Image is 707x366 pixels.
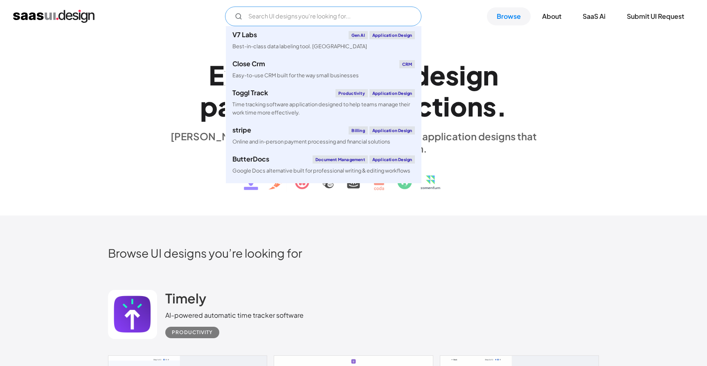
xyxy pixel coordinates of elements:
div: Online and in-person payment processing and financial solutions [232,138,390,146]
div: . [496,90,507,122]
input: Search UI designs you're looking for... [225,7,421,26]
a: Submit UI Request [617,7,694,25]
div: Close Crm [232,61,265,67]
div: s [446,59,459,91]
div: p [200,90,218,122]
div: Google Docs alternative built for professional writing & editing workflows [232,167,410,175]
div: V7 Labs [232,31,257,38]
a: Close CrmCRMEasy-to-use CRM built for the way small businesses [226,55,421,84]
h2: Browse UI designs you’re looking for [108,246,599,260]
a: Browse [487,7,531,25]
div: Application Design [369,31,415,39]
div: Application Design [369,126,415,135]
h1: Explore SaaS UI design patterns & interactions. [165,59,542,122]
a: Timely [165,290,206,310]
div: E [209,59,224,91]
div: ButterDocs [232,156,269,162]
div: Easy-to-use CRM built for the way small businesses [232,72,359,79]
div: Application Design [369,155,415,164]
div: Best-in-class data labeling tool. [GEOGRAPHIC_DATA] [232,43,367,50]
form: Email Form [225,7,421,26]
a: SaaS Ai [573,7,615,25]
a: V7 LabsGen AIApplication DesignBest-in-class data labeling tool. [GEOGRAPHIC_DATA] [226,26,421,55]
a: stripeBillingApplication DesignOnline and in-person payment processing and financial solutions [226,121,421,150]
div: stripe [232,127,251,133]
div: Toggl Track [232,90,268,96]
div: i [459,59,466,91]
div: n [483,59,498,91]
a: ButterDocsDocument ManagementApplication DesignGoogle Docs alternative built for professional wri... [226,150,421,180]
div: a [218,90,233,122]
div: Productivity [172,328,213,337]
div: Application Design [369,89,415,97]
div: g [466,59,483,91]
div: CRM [399,60,415,68]
div: Document Management [313,155,368,164]
div: c [416,90,432,122]
div: s [483,90,496,122]
a: home [13,10,95,23]
div: Productivity [335,89,367,97]
div: [PERSON_NAME] is a hand-picked collection of saas application designs that exhibit the best in cl... [165,130,542,155]
div: Time tracking software application designed to help teams manage their work time more effectively. [232,101,415,116]
a: About [532,7,571,25]
div: t [432,90,443,122]
div: e [430,59,446,91]
a: Toggl TrackProductivityApplication DesignTime tracking software application designed to help team... [226,84,421,121]
a: klaviyoEmail MarketingApplication DesignCreate personalised customer experiences across email, SM... [226,180,421,216]
h2: Timely [165,290,206,306]
div: AI-powered automatic time tracker software [165,310,304,320]
div: o [450,90,467,122]
div: Billing [349,126,367,135]
div: n [467,90,483,122]
div: i [443,90,450,122]
div: x [224,59,239,91]
div: Gen AI [349,31,368,39]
